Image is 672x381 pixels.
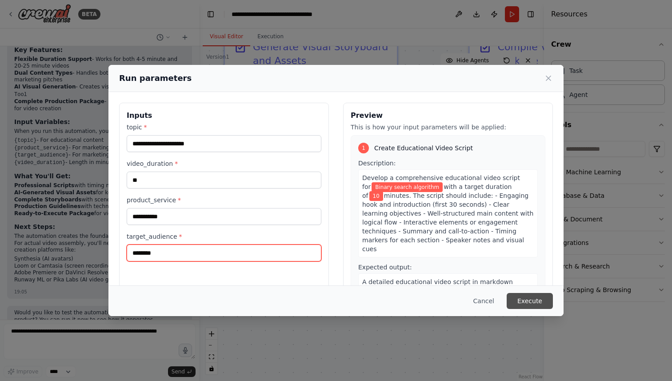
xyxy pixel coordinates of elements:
[358,143,369,153] div: 1
[127,110,321,121] h3: Inputs
[374,144,473,152] span: Create Educational Video Script
[127,196,321,205] label: product_service
[351,110,545,121] h3: Preview
[127,123,321,132] label: topic
[369,191,383,201] span: Variable: video_duration
[358,264,412,271] span: Expected output:
[362,192,533,253] span: minutes. The script should include: - Engaging hook and introduction (first 30 seconds) - Clear l...
[358,160,396,167] span: Description:
[466,293,501,309] button: Cancel
[372,182,443,192] span: Variable: topic
[351,123,545,132] p: This is how your input parameters will be applied:
[362,278,528,312] span: A detailed educational video script in markdown format with timing markers, section breaks, speak...
[362,174,520,190] span: Develop a comprehensive educational video script for
[127,232,321,241] label: target_audience
[507,293,553,309] button: Execute
[362,183,512,199] span: with a target duration of
[127,159,321,168] label: video_duration
[119,72,192,84] h2: Run parameters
